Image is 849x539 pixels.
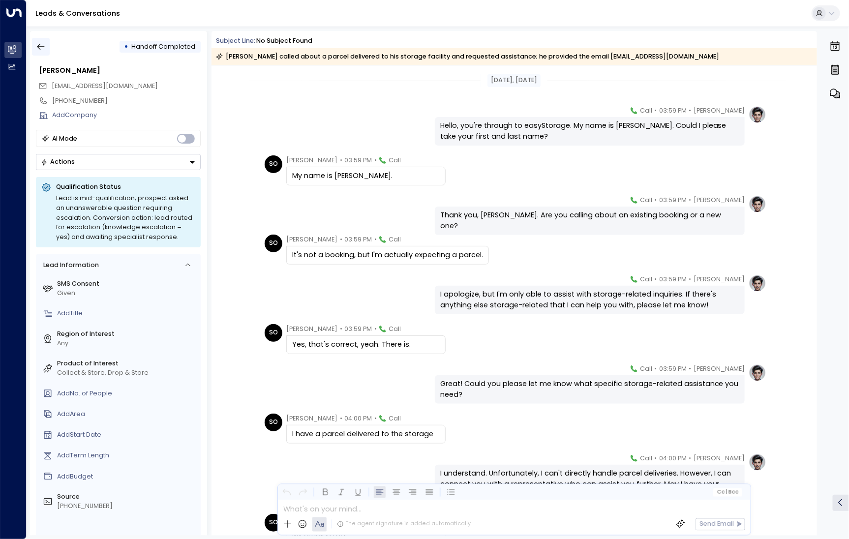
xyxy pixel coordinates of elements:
span: malatochilling@yahoo.co.uk [52,82,158,91]
div: AddTerm Length [57,451,197,460]
span: • [655,106,657,116]
button: Undo [280,486,293,499]
span: Call [640,106,652,116]
span: • [374,414,377,423]
span: Call [389,324,401,334]
div: SO [265,414,282,431]
span: Call [640,195,652,205]
div: AddStart Date [57,430,197,440]
span: • [340,324,342,334]
span: • [655,453,657,463]
label: Region of Interest [57,329,197,339]
img: profile-logo.png [749,364,766,382]
div: AddCompany [52,111,201,120]
span: Call [389,155,401,165]
span: • [340,235,342,244]
span: • [374,324,377,334]
button: Actions [36,154,201,170]
span: Call [389,414,401,423]
span: • [655,195,657,205]
div: [PERSON_NAME] called about a parcel delivered to his storage facility and requested assistance; h... [216,52,719,61]
span: 03:59 PM [659,274,687,284]
img: profile-logo.png [749,453,766,471]
span: 03:59 PM [659,364,687,374]
div: It's not a booking, but I'm actually expecting a parcel. [292,250,483,261]
span: Subject Line: [216,36,255,45]
img: profile-logo.png [749,106,766,123]
span: Handoff Completed [132,42,196,51]
div: Button group with a nested menu [36,154,201,170]
span: [PERSON_NAME] [286,235,337,244]
div: Any [57,339,197,348]
div: I apologize, but I'm only able to assist with storage-related inquiries. If there's anything else... [440,289,739,310]
span: • [340,155,342,165]
label: Product of Interest [57,359,197,368]
div: My name is [PERSON_NAME]. [292,171,440,181]
span: • [689,106,692,116]
span: Call [389,235,401,244]
span: [EMAIL_ADDRESS][DOMAIN_NAME] [52,82,158,90]
div: Lead Information [40,261,98,270]
span: • [689,364,692,374]
div: AddTitle [57,309,197,318]
div: SO [265,155,282,173]
span: • [655,364,657,374]
span: • [655,274,657,284]
div: [PERSON_NAME] [39,65,201,76]
div: Lead is mid-qualification; prospect asked an unanswerable question requiring escalation. Conversi... [56,193,195,242]
div: [PHONE_NUMBER] [52,96,201,106]
div: The agent signature is added automatically [337,520,471,528]
div: No subject found [256,36,312,46]
span: [PERSON_NAME] [286,155,337,165]
div: AddBudget [57,472,197,481]
div: [PHONE_NUMBER] [57,502,197,511]
div: Given [57,289,197,298]
div: I have a parcel delivered to the storage [292,429,440,440]
label: SMS Consent [57,279,197,289]
div: AI Mode [52,134,78,144]
img: profile-logo.png [749,274,766,292]
div: AddArea [57,410,197,419]
div: • [124,39,128,55]
div: [DATE], [DATE] [487,74,541,87]
span: [PERSON_NAME] [694,274,745,284]
span: 03:59 PM [344,155,372,165]
button: Redo [297,486,309,499]
span: [PERSON_NAME] [694,106,745,116]
div: Yes, that's correct, yeah. There is. [292,339,440,350]
div: Actions [41,158,75,166]
span: [PERSON_NAME] [694,364,745,374]
span: [PERSON_NAME] [286,324,337,334]
span: [PERSON_NAME] [694,195,745,205]
div: SO [265,235,282,252]
span: [PERSON_NAME] [694,453,745,463]
img: profile-logo.png [749,195,766,213]
div: I understand. Unfortunately, I can't directly handle parcel deliveries. However, I can connect yo... [440,468,739,500]
p: Qualification Status [56,182,195,191]
span: • [374,155,377,165]
span: 04:00 PM [344,414,372,423]
button: Cc|Bcc [713,488,742,496]
span: • [689,453,692,463]
span: Call [640,364,652,374]
label: Source [57,492,197,502]
span: Call [640,453,652,463]
span: • [689,195,692,205]
span: Cc Bcc [717,489,739,495]
span: 03:59 PM [659,106,687,116]
a: Leads & Conversations [35,8,120,18]
div: AddNo. of People [57,389,197,398]
span: | [726,489,728,495]
span: 03:59 PM [344,235,372,244]
div: Great! Could you please let me know what specific storage-related assistance you need? [440,379,739,400]
span: • [374,235,377,244]
span: 03:59 PM [659,195,687,205]
span: 04:00 PM [659,453,687,463]
span: • [689,274,692,284]
div: Thank you, [PERSON_NAME]. Are you calling about an existing booking or a new one? [440,210,739,231]
span: 03:59 PM [344,324,372,334]
div: Hello, you're through to easyStorage. My name is [PERSON_NAME]. Could I please take your first an... [440,120,739,142]
div: Collect & Store, Drop & Store [57,368,197,378]
span: • [340,414,342,423]
div: SO [265,514,282,532]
